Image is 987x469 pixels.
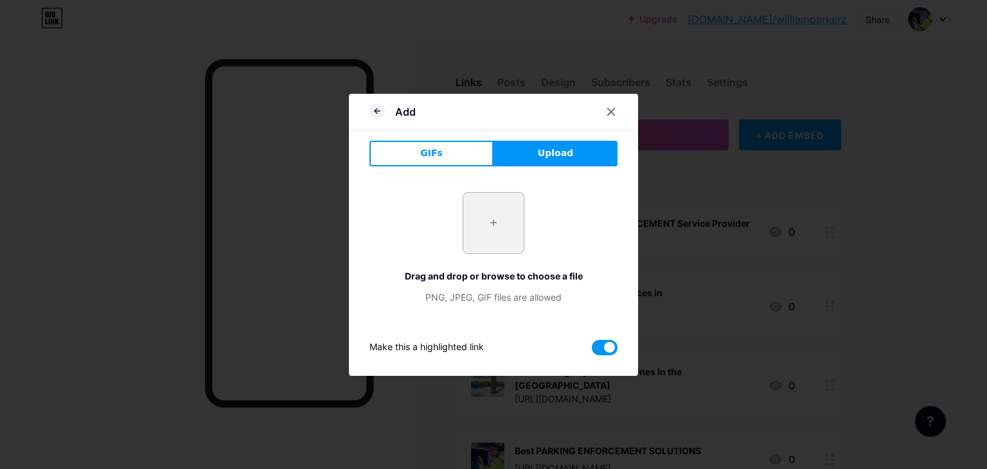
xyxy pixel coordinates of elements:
span: GIFs [420,146,443,160]
div: Drag and drop or browse to choose a file [369,269,618,283]
span: Upload [538,146,573,160]
button: GIFs [369,141,493,166]
button: Upload [493,141,618,166]
div: Make this a highlighted link [369,340,484,355]
div: Add [395,104,416,119]
div: PNG, JPEG, GIF files are allowed [369,290,618,304]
